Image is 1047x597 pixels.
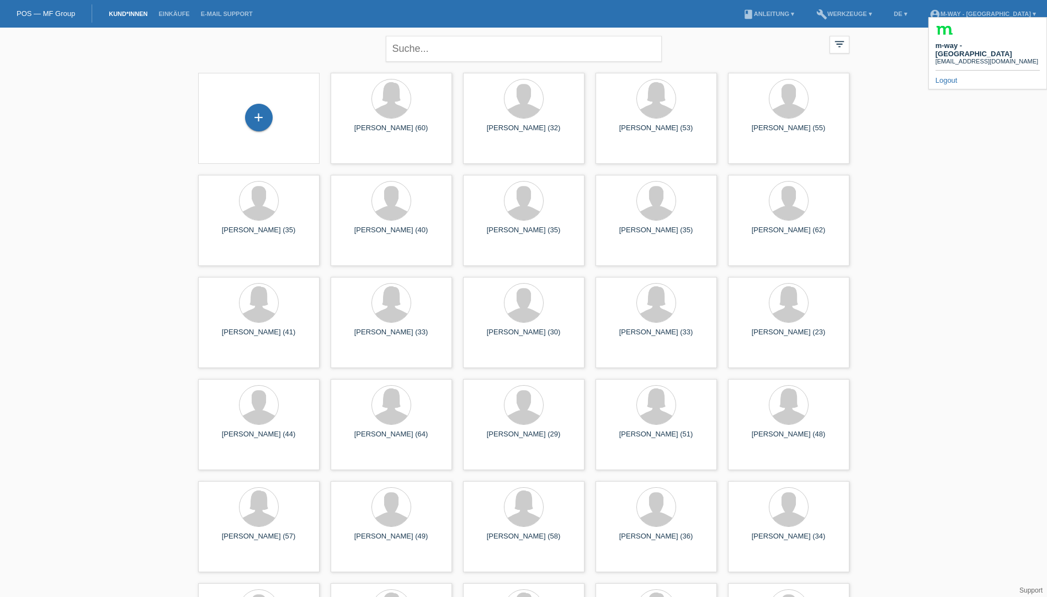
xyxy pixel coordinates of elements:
div: [PERSON_NAME] (29) [472,430,576,447]
div: [PERSON_NAME] (57) [207,532,311,550]
div: [PERSON_NAME] (53) [604,124,708,141]
div: [PERSON_NAME] (35) [207,226,311,243]
a: POS — MF Group [17,9,75,18]
div: [PERSON_NAME] (35) [604,226,708,243]
div: [PERSON_NAME] (34) [737,532,841,550]
a: Logout [936,76,958,84]
div: [PERSON_NAME] (35) [472,226,576,243]
div: [PERSON_NAME] (33) [339,328,443,345]
div: [PERSON_NAME] (51) [604,430,708,447]
div: [PERSON_NAME] (49) [339,532,443,550]
a: Einkäufe [153,10,195,17]
a: E-Mail Support [195,10,258,17]
div: [PERSON_NAME] (33) [604,328,708,345]
div: [PERSON_NAME] (48) [737,430,841,447]
div: [PERSON_NAME] (44) [207,430,311,447]
a: bookAnleitung ▾ [737,10,800,17]
img: 20913_square.png [936,22,953,40]
a: account_circlem-way - [GEOGRAPHIC_DATA] ▾ [924,10,1041,17]
div: [PERSON_NAME] (62) [737,226,841,243]
div: [PERSON_NAME] (23) [737,328,841,345]
div: [PERSON_NAME] (32) [472,124,576,141]
div: Kund*in hinzufügen [246,108,272,127]
div: [PERSON_NAME] (41) [207,328,311,345]
a: DE ▾ [889,10,913,17]
a: Support [1019,587,1043,594]
a: buildWerkzeuge ▾ [811,10,878,17]
b: m-way - [GEOGRAPHIC_DATA] [936,41,1012,58]
div: [EMAIL_ADDRESS][DOMAIN_NAME] [936,58,1040,65]
input: Suche... [386,36,662,62]
i: account_circle [929,9,940,20]
div: [PERSON_NAME] (60) [339,124,443,141]
a: Kund*innen [103,10,153,17]
i: filter_list [833,38,846,50]
i: book [743,9,754,20]
div: [PERSON_NAME] (64) [339,430,443,447]
div: [PERSON_NAME] (58) [472,532,576,550]
div: [PERSON_NAME] (40) [339,226,443,243]
div: [PERSON_NAME] (30) [472,328,576,345]
div: [PERSON_NAME] (36) [604,532,708,550]
i: build [816,9,827,20]
div: [PERSON_NAME] (55) [737,124,841,141]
